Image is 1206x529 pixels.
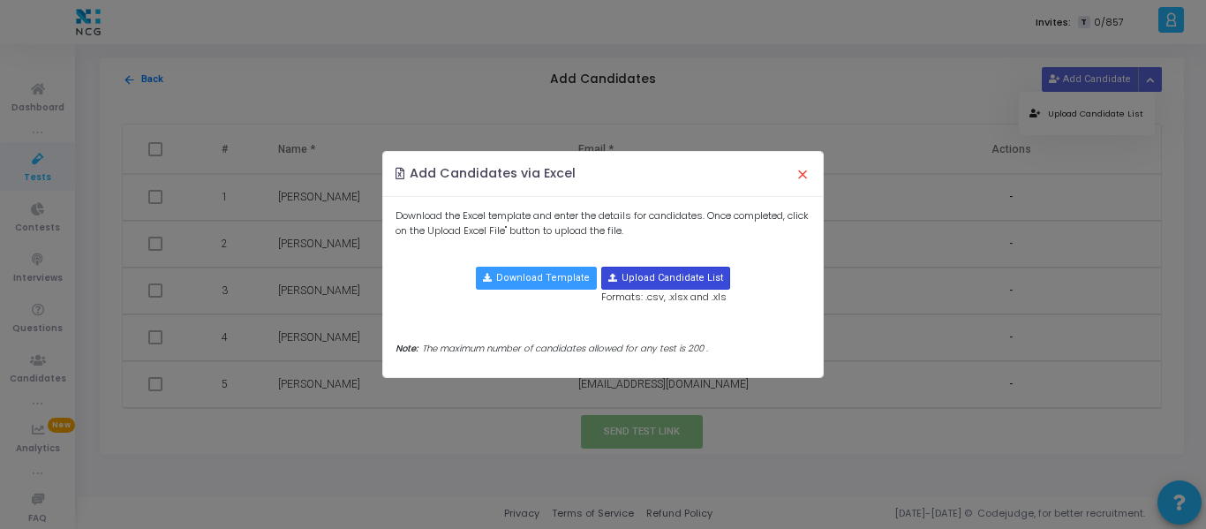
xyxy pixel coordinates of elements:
button: Close [784,155,821,193]
button: Upload Candidate List [601,267,730,290]
p: Download the Excel template and enter the details for candidates. Once completed, click on the Up... [396,208,811,238]
span: Note: [396,342,418,355]
h4: Add Candidates via Excel [396,164,577,183]
span: The maximum number of candidates allowed for any test is 200 . [422,342,708,355]
div: Formats: .csv, .xlsx and .xls [601,267,730,305]
button: Download Template [476,267,597,290]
